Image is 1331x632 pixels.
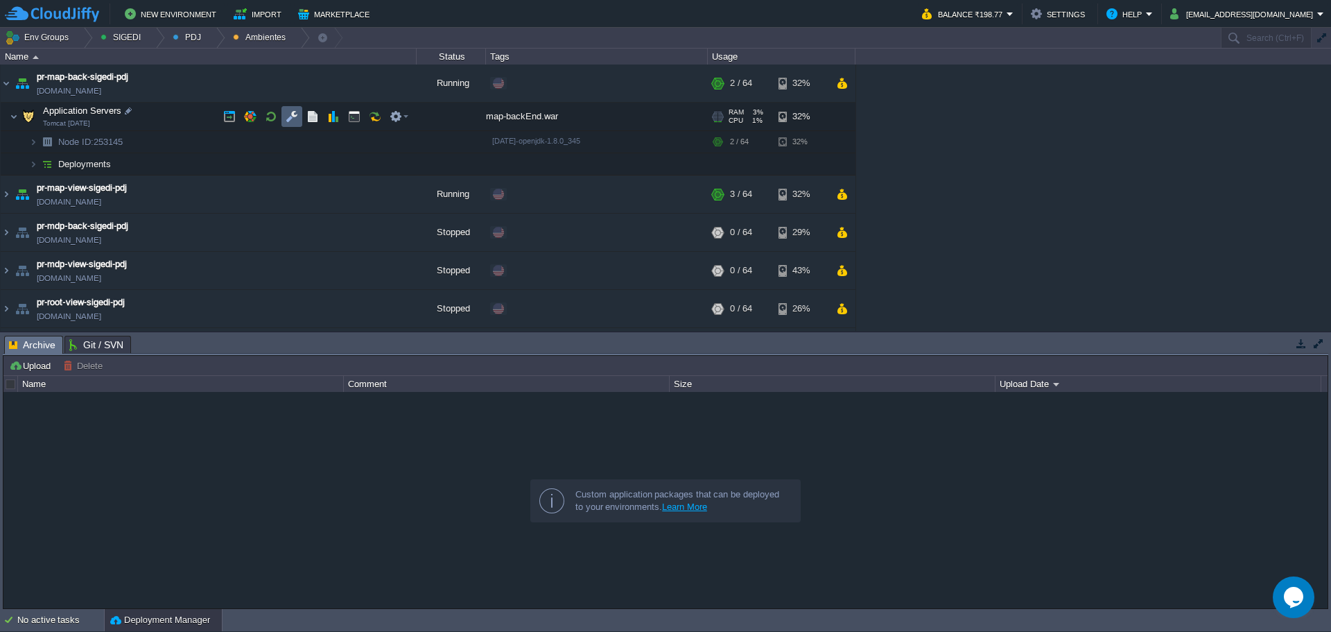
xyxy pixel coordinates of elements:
div: 32% [778,176,824,213]
button: Env Groups [5,28,73,47]
button: Help [1106,6,1146,22]
a: pr-mdp-back-sigedi-pdj [37,219,128,233]
img: AMDAwAAAACH5BAEAAAAALAAAAAABAAEAAAICRAEAOw== [29,131,37,153]
div: 2 / 64 [730,131,749,153]
button: PDJ [173,28,206,47]
img: AMDAwAAAACH5BAEAAAAALAAAAAABAAEAAAICRAEAOw== [1,252,12,289]
a: Application ServersTomcat [DATE] [42,105,123,116]
span: 253145 [57,136,125,148]
div: Name [1,49,416,65]
button: [EMAIL_ADDRESS][DOMAIN_NAME] [1170,6,1317,22]
div: 0 / 64 [730,290,752,327]
div: Size [670,376,995,392]
a: Deployments [57,158,113,170]
iframe: chat widget [1273,577,1317,618]
div: Stopped [417,214,486,251]
div: 26% [778,290,824,327]
img: AMDAwAAAACH5BAEAAAAALAAAAAABAAEAAAICRAEAOw== [1,290,12,327]
a: [DOMAIN_NAME] [37,309,101,323]
img: AMDAwAAAACH5BAEAAAAALAAAAAABAAEAAAICRAEAOw== [12,65,32,102]
div: Usage [708,49,855,65]
div: Stopped [417,252,486,289]
span: Git / SVN [69,336,123,353]
button: Delete [63,359,107,372]
img: AMDAwAAAACH5BAEAAAAALAAAAAABAAEAAAICRAEAOw== [12,328,32,366]
div: map-backEnd.war [486,103,708,130]
button: Settings [1031,6,1089,22]
a: pr-map-view-sigedi-pdj [37,181,127,195]
img: AMDAwAAAACH5BAEAAAAALAAAAAABAAEAAAICRAEAOw== [1,214,12,251]
div: 32% [778,131,824,153]
span: RAM [729,108,744,117]
div: Comment [345,376,669,392]
span: Node ID: [58,137,94,147]
a: [DOMAIN_NAME] [37,195,101,209]
div: Stopped [417,290,486,327]
a: pr-root-view-sigedi-pdj [37,296,125,309]
div: 0 / 64 [730,214,752,251]
img: AMDAwAAAACH5BAEAAAAALAAAAAABAAEAAAICRAEAOw== [1,176,12,213]
div: Running [417,65,486,102]
div: Status [417,49,485,65]
div: 32% [778,65,824,102]
button: SIGEDI [101,28,146,47]
img: AMDAwAAAACH5BAEAAAAALAAAAAABAAEAAAICRAEAOw== [29,153,37,175]
img: AMDAwAAAACH5BAEAAAAALAAAAAABAAEAAAICRAEAOw== [37,131,57,153]
div: 24% [778,328,824,366]
span: 1% [749,117,763,125]
div: Stopped [417,328,486,366]
a: [DOMAIN_NAME] [37,271,101,285]
span: Tomcat [DATE] [43,119,90,128]
div: 43% [778,252,824,289]
button: Upload [9,359,55,372]
button: Marketplace [298,6,374,22]
div: Upload Date [996,376,1321,392]
div: No active tasks [17,609,104,631]
img: AMDAwAAAACH5BAEAAAAALAAAAAABAAEAAAICRAEAOw== [1,328,12,366]
span: [DATE]-openjdk-1.8.0_345 [492,137,580,145]
a: [DOMAIN_NAME] [37,233,101,247]
img: AMDAwAAAACH5BAEAAAAALAAAAAABAAEAAAICRAEAOw== [12,176,32,213]
img: AMDAwAAAACH5BAEAAAAALAAAAAABAAEAAAICRAEAOw== [37,153,57,175]
div: Tags [487,49,707,65]
div: 2 / 64 [730,65,752,102]
span: CPU [729,117,743,125]
img: AMDAwAAAACH5BAEAAAAALAAAAAABAAEAAAICRAEAOw== [12,214,32,251]
button: New Environment [125,6,220,22]
a: pr-map-back-sigedi-pdj [37,70,128,84]
span: Application Servers [42,105,123,117]
img: AMDAwAAAACH5BAEAAAAALAAAAAABAAEAAAICRAEAOw== [33,55,39,59]
div: 3 / 64 [730,176,752,213]
button: Balance ₹198.77 [922,6,1007,22]
div: 0 / 64 [730,328,752,366]
a: pr-mdp-view-sigedi-pdj [37,257,127,271]
a: Learn More [662,502,707,512]
div: 32% [778,103,824,130]
img: AMDAwAAAACH5BAEAAAAALAAAAAABAAEAAAICRAEAOw== [1,65,12,102]
button: Import [234,6,286,22]
div: Name [19,376,343,392]
span: Archive [9,336,55,354]
img: AMDAwAAAACH5BAEAAAAALAAAAAABAAEAAAICRAEAOw== [10,103,18,130]
img: AMDAwAAAACH5BAEAAAAALAAAAAABAAEAAAICRAEAOw== [19,103,38,130]
img: CloudJiffy [5,6,99,23]
button: Deployment Manager [110,613,210,627]
img: AMDAwAAAACH5BAEAAAAALAAAAAABAAEAAAICRAEAOw== [12,252,32,289]
div: 0 / 64 [730,252,752,289]
span: 3% [749,108,763,117]
a: [DOMAIN_NAME] [37,84,101,98]
img: AMDAwAAAACH5BAEAAAAALAAAAAABAAEAAAICRAEAOw== [12,290,32,327]
button: Ambientes [233,28,290,47]
div: 29% [778,214,824,251]
a: Node ID:253145 [57,136,125,148]
div: Running [417,176,486,213]
div: Custom application packages that can be deployed to your environments. [575,488,789,513]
